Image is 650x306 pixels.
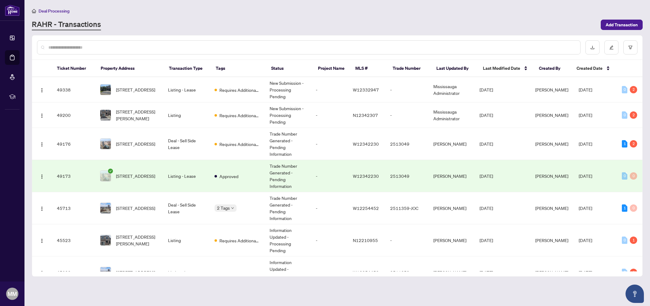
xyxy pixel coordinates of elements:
[219,141,259,147] span: Requires Additional Docs
[265,103,311,128] td: New Submission - Processing Pending
[480,173,493,179] span: [DATE]
[579,112,592,118] span: [DATE]
[353,270,379,275] span: W12254452
[622,237,627,244] div: 0
[311,128,348,160] td: -
[52,77,95,103] td: 49338
[100,84,111,95] img: thumbnail-img
[313,60,350,77] th: Project Name
[428,256,475,289] td: [PERSON_NAME]
[37,203,47,213] button: Logo
[32,9,36,13] span: home
[39,271,44,275] img: Logo
[37,85,47,95] button: Logo
[353,87,379,92] span: W12332947
[622,269,627,276] div: 0
[622,140,627,147] div: 1
[622,172,627,180] div: 0
[116,173,155,179] span: [STREET_ADDRESS]
[39,88,44,93] img: Logo
[630,172,637,180] div: 0
[604,40,618,54] button: edit
[480,270,493,275] span: [DATE]
[39,206,44,211] img: Logo
[265,128,311,160] td: Trade Number Generated - Pending Information
[100,171,111,181] img: thumbnail-img
[116,140,155,147] span: [STREET_ADDRESS]
[577,65,603,72] span: Created Date
[37,171,47,181] button: Logo
[100,235,111,245] img: thumbnail-img
[388,60,431,77] th: Trade Number
[116,269,155,276] span: [STREET_ADDRESS]
[480,87,493,92] span: [DATE]
[211,60,266,77] th: Tags
[100,203,111,213] img: thumbnail-img
[96,60,164,77] th: Property Address
[116,108,158,122] span: [STREET_ADDRESS][PERSON_NAME]
[622,111,627,119] div: 0
[163,192,210,224] td: Deal - Sell Side Lease
[265,192,311,224] td: Trade Number Generated - Pending Information
[219,269,238,276] span: Approved
[37,235,47,245] button: Logo
[630,140,637,147] div: 2
[52,224,95,256] td: 45523
[37,139,47,149] button: Logo
[163,224,210,256] td: Listing
[163,128,210,160] td: Deal - Sell Side Lease
[535,173,568,179] span: [PERSON_NAME]
[353,141,379,147] span: W12342230
[37,110,47,120] button: Logo
[606,20,638,30] span: Add Transaction
[579,237,592,243] span: [DATE]
[626,285,644,303] button: Open asap
[385,192,428,224] td: 2511359-JOC
[37,267,47,277] button: Logo
[265,256,311,289] td: Information Updated - Processing Pending
[353,173,379,179] span: W12342230
[428,192,475,224] td: [PERSON_NAME]
[630,86,637,93] div: 2
[353,237,378,243] span: N12210955
[163,256,210,289] td: Listing - Lease
[535,270,568,275] span: [PERSON_NAME]
[579,141,592,147] span: [DATE]
[630,111,637,119] div: 2
[163,77,210,103] td: Listing - Lease
[100,139,111,149] img: thumbnail-img
[428,160,475,192] td: [PERSON_NAME]
[8,289,17,298] span: MM
[311,256,348,289] td: -
[579,205,592,211] span: [DATE]
[535,141,568,147] span: [PERSON_NAME]
[39,142,44,147] img: Logo
[39,8,69,14] span: Deal Processing
[163,103,210,128] td: Listing
[385,77,428,103] td: -
[350,60,388,77] th: MLS #
[385,128,428,160] td: 2513049
[265,160,311,192] td: Trade Number Generated - Pending Information
[266,60,313,77] th: Status
[5,5,20,16] img: logo
[535,112,568,118] span: [PERSON_NAME]
[385,160,428,192] td: 2513049
[385,224,428,256] td: -
[579,173,592,179] span: [DATE]
[478,60,534,77] th: Last Modified Date
[39,174,44,179] img: Logo
[163,160,210,192] td: Listing - Lease
[353,112,378,118] span: N12342307
[52,256,95,289] td: 45083
[311,77,348,103] td: -
[116,233,158,247] span: [STREET_ADDRESS][PERSON_NAME]
[219,173,238,180] span: Approved
[385,103,428,128] td: -
[428,128,475,160] td: [PERSON_NAME]
[52,103,95,128] td: 49200
[431,60,478,77] th: Last Updated By
[579,270,592,275] span: [DATE]
[116,205,155,211] span: [STREET_ADDRESS]
[385,256,428,289] td: 2511359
